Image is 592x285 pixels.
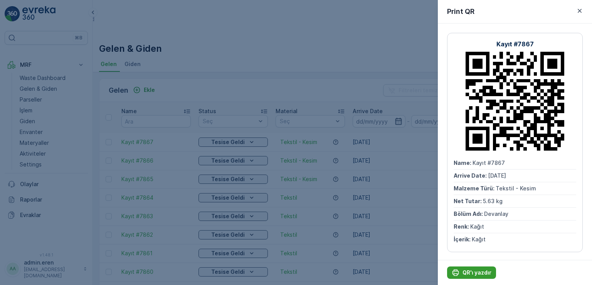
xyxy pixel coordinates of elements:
span: İçerik : [7,203,25,210]
span: Kayıt #7867 [473,159,505,166]
span: Kayıt #7866 [25,127,58,133]
span: Net Tutar : [7,165,36,171]
span: Net Tutar : [454,198,483,204]
p: Kayıt #7866 [276,7,314,16]
span: Arrive Date : [7,139,41,146]
span: Arrive Date : [454,172,488,179]
span: Renk : [454,223,470,230]
span: Kağıt [472,236,486,243]
p: Print QR [447,6,474,17]
span: Renk : [7,190,23,197]
span: %100 Pamuk [25,203,58,210]
span: Tekstil - Kesim [496,185,536,192]
span: Bölüm Adı : [7,178,37,184]
span: Malzeme Türü : [454,185,496,192]
span: Name : [7,127,25,133]
span: [DATE] [41,139,59,146]
button: QR'ı yazdır [447,266,496,279]
span: 5.63 kg [483,198,503,204]
span: Bölüm Adı : [454,210,484,217]
span: Name : [454,159,473,166]
p: Kayıt #7867 [496,39,534,49]
span: Devanlay [484,210,508,217]
span: Kağıt [470,223,484,230]
p: QR'ı yazdır [462,269,491,277]
span: [DATE] [488,172,506,179]
span: Karışık/Diğer [23,190,57,197]
span: İçerik : [454,236,472,243]
span: 19.72 kg [36,165,58,171]
span: Devanlay [37,178,61,184]
span: Malzeme Türü : [7,152,49,159]
span: Tekstil - Kesim [49,152,89,159]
